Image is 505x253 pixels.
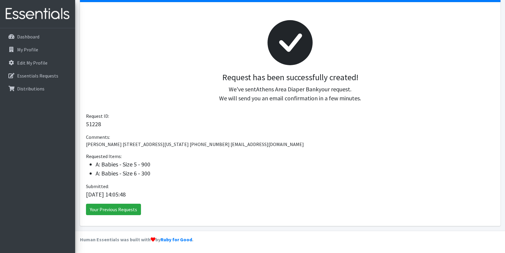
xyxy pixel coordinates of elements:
strong: Human Essentials was built with by . [80,236,193,242]
span: Request ID: [86,113,109,119]
img: HumanEssentials [2,4,73,24]
p: My Profile [17,47,38,53]
span: Comments: [86,134,110,140]
h3: Request has been successfully created! [91,72,490,83]
a: Dashboard [2,31,73,43]
p: Edit My Profile [17,60,47,66]
p: Dashboard [17,34,39,40]
p: 51228 [86,120,494,129]
a: My Profile [2,44,73,56]
li: A: Babies - Size 5 - 900 [96,160,494,169]
span: Submitted: [86,183,109,189]
p: Distributions [17,86,44,92]
a: Essentials Requests [2,70,73,82]
p: Essentials Requests [17,73,58,79]
a: Ruby for Good [161,236,192,242]
p: [PERSON_NAME] [STREET_ADDRESS][US_STATE] [PHONE_NUMBER] [EMAIL_ADDRESS][DOMAIN_NAME] [86,141,494,148]
li: A: Babies - Size 6 - 300 [96,169,494,178]
span: Requested Items: [86,153,122,159]
a: Your Previous Requests [86,204,141,215]
p: We've sent your request. We will send you an email confirmation in a few minutes. [91,85,490,103]
a: Edit My Profile [2,57,73,69]
span: Athens Area Diaper Bank [256,85,319,93]
p: [DATE] 14:05:48 [86,190,494,199]
a: Distributions [2,83,73,95]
